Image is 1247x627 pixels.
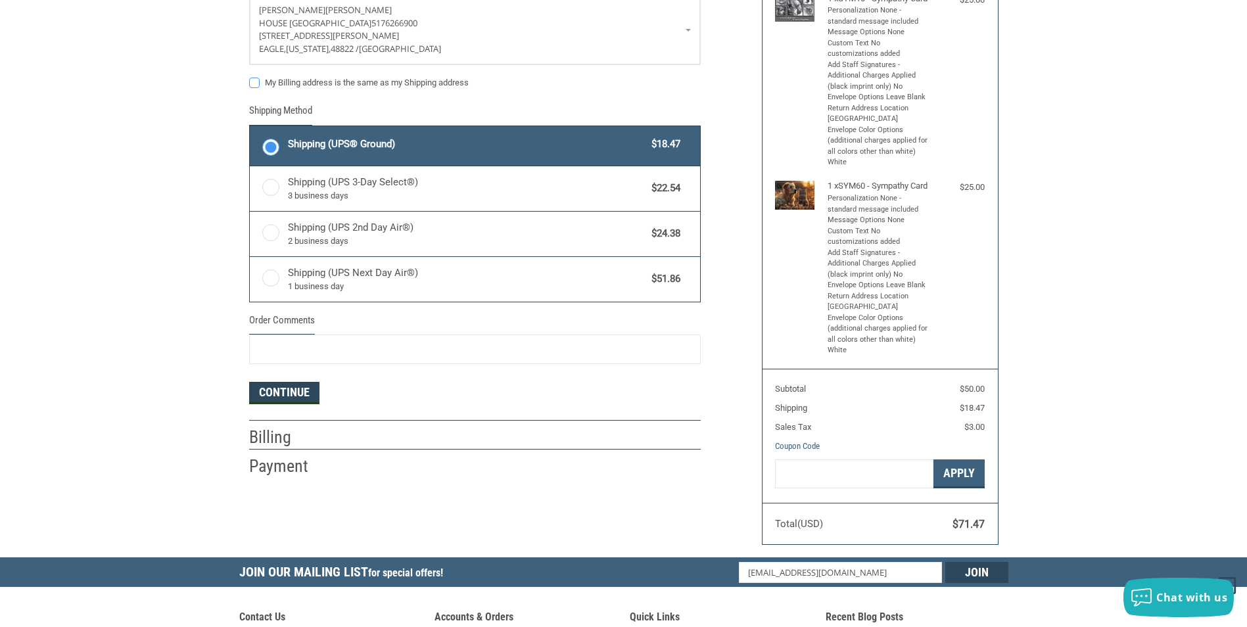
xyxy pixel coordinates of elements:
[259,30,399,41] span: [STREET_ADDRESS][PERSON_NAME]
[368,567,443,579] span: for special offers!
[945,562,1008,583] input: Join
[828,92,929,103] li: Envelope Options Leave Blank
[1123,578,1234,617] button: Chat with us
[960,403,985,413] span: $18.47
[249,382,319,404] button: Continue
[828,27,929,38] li: Message Options None
[828,60,929,93] li: Add Staff Signatures - Additional Charges Applied (black imprint only) No
[249,103,312,125] legend: Shipping Method
[828,280,929,291] li: Envelope Options Leave Blank
[828,291,929,313] li: Return Address Location [GEOGRAPHIC_DATA]
[739,562,942,583] input: Email
[775,459,933,489] input: Gift Certificate or Coupon Code
[828,226,929,248] li: Custom Text No customizations added
[288,137,646,152] span: Shipping (UPS® Ground)
[775,422,811,432] span: Sales Tax
[775,441,820,451] a: Coupon Code
[828,125,929,168] li: Envelope Color Options (additional charges applied for all colors other than white) White
[828,38,929,60] li: Custom Text No customizations added
[828,215,929,226] li: Message Options None
[828,181,929,191] h4: 1 x SYM60 - Sympathy Card
[259,4,325,16] span: [PERSON_NAME]
[828,248,929,281] li: Add Staff Signatures - Additional Charges Applied (black imprint only) No
[286,43,331,55] span: [US_STATE],
[435,611,617,627] h5: Accounts & Orders
[239,611,422,627] h5: Contact Us
[630,611,812,627] h5: Quick Links
[646,137,681,152] span: $18.47
[964,422,985,432] span: $3.00
[288,189,646,202] span: 3 business days
[932,181,985,194] div: $25.00
[249,455,326,477] h2: Payment
[828,313,929,356] li: Envelope Color Options (additional charges applied for all colors other than white) White
[826,611,1008,627] h5: Recent Blog Posts
[239,557,450,591] h5: Join Our Mailing List
[288,266,646,293] span: Shipping (UPS Next Day Air®)
[933,459,985,489] button: Apply
[775,403,807,413] span: Shipping
[325,4,392,16] span: [PERSON_NAME]
[249,427,326,448] h2: Billing
[371,17,417,29] span: 5176266900
[646,181,681,196] span: $22.54
[331,43,359,55] span: 48822 /
[288,235,646,248] span: 2 business days
[1156,590,1227,605] span: Chat with us
[775,518,823,530] span: Total (USD)
[359,43,441,55] span: [GEOGRAPHIC_DATA]
[775,384,806,394] span: Subtotal
[259,43,286,55] span: Eagle,
[953,518,985,530] span: $71.47
[828,103,929,125] li: Return Address Location [GEOGRAPHIC_DATA]
[288,280,646,293] span: 1 business day
[828,193,929,215] li: Personalization None - standard message included
[249,78,701,88] label: My Billing address is the same as my Shipping address
[259,17,371,29] span: House [GEOGRAPHIC_DATA]
[828,5,929,27] li: Personalization None - standard message included
[288,220,646,248] span: Shipping (UPS 2nd Day Air®)
[288,175,646,202] span: Shipping (UPS 3-Day Select®)
[960,384,985,394] span: $50.00
[646,271,681,287] span: $51.86
[249,313,315,335] legend: Order Comments
[646,226,681,241] span: $24.38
